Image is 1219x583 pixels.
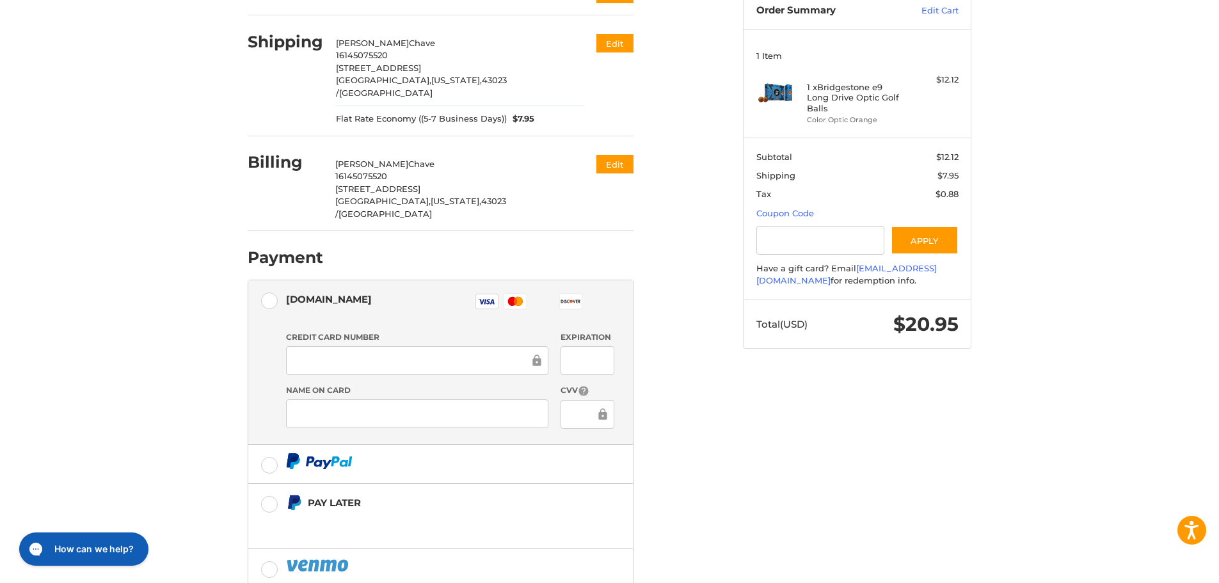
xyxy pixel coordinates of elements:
span: Chave [408,159,434,169]
img: PayPal icon [286,557,351,573]
h2: Billing [248,152,323,172]
span: [STREET_ADDRESS] [336,63,421,73]
span: Chave [409,38,435,48]
div: Have a gift card? Email for redemption info. [756,262,959,287]
li: Color Optic Orange [807,115,905,125]
span: $7.95 [937,170,959,180]
span: $0.88 [936,189,959,199]
button: Edit [596,155,633,173]
a: Coupon Code [756,208,814,218]
span: Subtotal [756,152,792,162]
div: $12.12 [908,74,959,86]
span: $7.95 [507,113,535,125]
span: Tax [756,189,771,199]
iframe: Gorgias live chat messenger [13,528,152,570]
a: Edit Cart [894,4,959,17]
div: Pay Later [308,492,553,513]
button: Edit [596,34,633,52]
span: $12.12 [936,152,959,162]
span: $20.95 [893,312,959,336]
h3: Order Summary [756,4,894,17]
label: Credit Card Number [286,331,548,343]
label: CVV [561,385,614,397]
h3: 1 Item [756,51,959,61]
span: [PERSON_NAME] [335,159,408,169]
span: [GEOGRAPHIC_DATA], [336,75,431,85]
span: 16145075520 [335,171,387,181]
span: 43023 / [335,196,506,219]
span: Total (USD) [756,318,808,330]
span: Flat Rate Economy ((5-7 Business Days)) [336,113,507,125]
span: [STREET_ADDRESS] [335,184,420,194]
label: Expiration [561,331,614,343]
span: Shipping [756,170,795,180]
span: [US_STATE], [431,196,481,206]
iframe: PayPal Message 1 [286,513,554,533]
img: PayPal icon [286,453,353,469]
span: [GEOGRAPHIC_DATA], [335,196,431,206]
span: [GEOGRAPHIC_DATA] [339,209,432,219]
h4: 1 x Bridgestone e9 Long Drive Optic Golf Balls [807,82,905,113]
h2: Payment [248,248,323,268]
input: Gift Certificate or Coupon Code [756,226,885,255]
span: [US_STATE], [431,75,482,85]
span: 43023 / [336,75,507,98]
div: [DOMAIN_NAME] [286,289,372,310]
h2: Shipping [248,32,323,52]
span: [GEOGRAPHIC_DATA] [339,88,433,98]
button: Apply [891,226,959,255]
img: Pay Later icon [286,495,302,511]
span: [PERSON_NAME] [336,38,409,48]
label: Name on Card [286,385,548,396]
span: 16145075520 [336,50,388,60]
